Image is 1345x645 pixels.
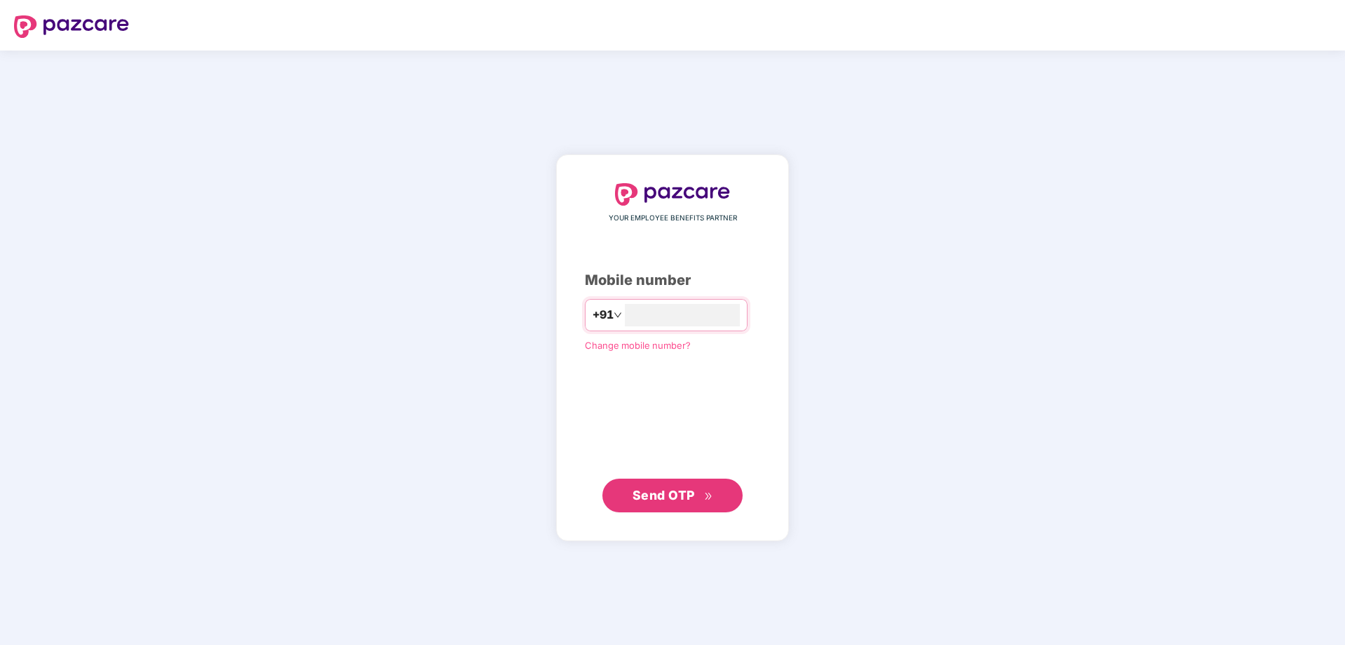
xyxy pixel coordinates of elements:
[602,479,743,512] button: Send OTPdouble-right
[704,492,713,501] span: double-right
[609,213,737,224] span: YOUR EMPLOYEE BENEFITS PARTNER
[585,270,760,291] div: Mobile number
[615,183,730,206] img: logo
[633,488,695,503] span: Send OTP
[14,15,129,38] img: logo
[593,306,614,324] span: +91
[614,311,622,319] span: down
[585,340,691,351] a: Change mobile number?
